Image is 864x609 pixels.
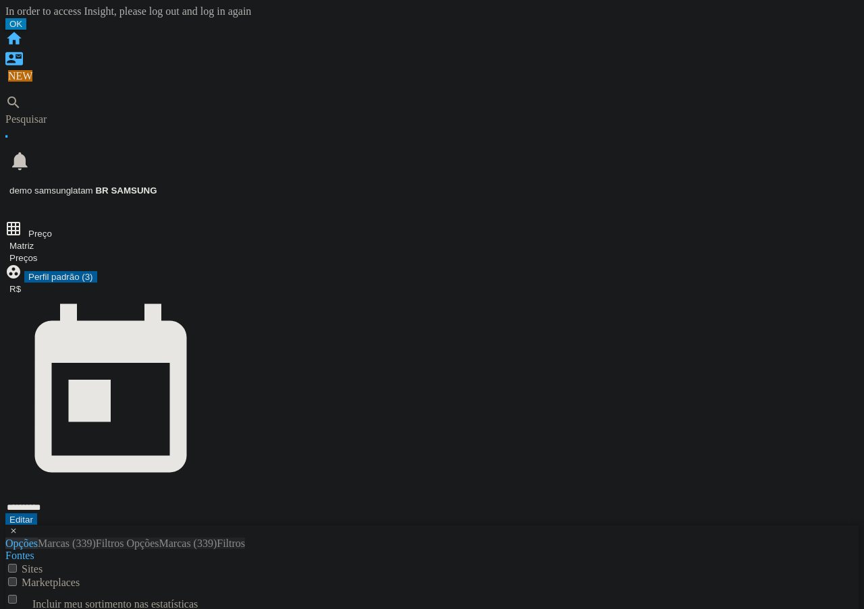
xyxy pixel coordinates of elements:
div: WiseCard [5,70,859,84]
div: Alertas [5,84,859,97]
div: Perfil padrão (3) [5,270,859,289]
md-menu: Currency [5,289,859,301]
div: Início [5,30,859,50]
div: R$ [5,289,859,301]
button: 0 notificação [5,152,35,177]
span: Matriz [9,248,34,258]
b: BR SAMSUNG [95,191,157,201]
md-tab-item: Opções [5,544,38,556]
md-dummy-tab: Marcas (339) [159,544,217,556]
md-icon: md-calendar [9,496,212,506]
label: Sites [22,570,43,581]
div: Matriz [5,246,859,258]
span: Preços [9,260,37,270]
button: Editar [5,521,37,532]
md-dummy-tab: Filtros [217,544,245,556]
button: Preço [24,235,56,246]
img: wiser-w-icon-blue.png [5,202,16,212]
span: NEW [19,71,43,83]
button: Matriz [5,247,38,258]
button: md-calendar [5,301,216,507]
span: Perfil padrão (3) [28,279,93,289]
div: Pesquisar [5,116,859,128]
img: alerts-logo.svg [5,84,16,94]
div: Preços [5,258,859,270]
md-dummy-tab: Opções [127,544,159,556]
button: Ocultar [5,533,22,544]
button: Open calendar [70,516,78,517]
a: Abra website Wiser [5,203,16,214]
span: R$ [9,291,21,301]
label: Marketplaces [22,583,80,595]
button: OK [5,18,26,30]
button: Perfil padrão (3) [24,278,97,289]
span: demo samsunglatam [9,191,93,201]
span: Preço [28,235,52,245]
button: R$ [5,290,25,301]
button: demo samsunglatam BR SAMSUNG [5,177,161,202]
img: profile.jpg [78,178,88,189]
div: Fontes [5,556,859,569]
input: Marketplaces [8,584,17,593]
div: In order to access Insight, please log out and log in again [5,5,859,18]
input: Sites [8,571,17,579]
div: Fale conosco [5,50,859,70]
button: Preços [5,259,41,270]
md-tab-item: Marcas (339) [38,544,96,556]
md-tab-item: Filtros [96,544,124,556]
div: Preço [5,227,859,246]
img: wise-card.svg [5,70,16,81]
